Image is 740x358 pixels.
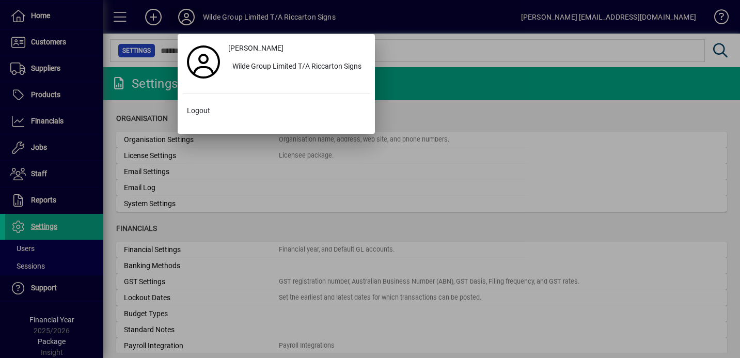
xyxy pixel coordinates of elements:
[187,105,210,116] span: Logout
[224,39,370,58] a: [PERSON_NAME]
[228,43,284,54] span: [PERSON_NAME]
[183,53,224,71] a: Profile
[224,58,370,76] button: Wilde Group Limited T/A Riccarton Signs
[183,102,370,120] button: Logout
